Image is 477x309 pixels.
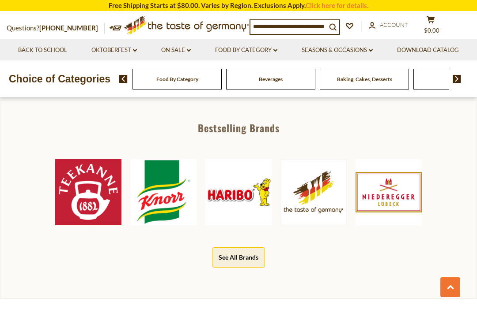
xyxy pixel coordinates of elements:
[7,22,105,34] p: Questions?
[205,159,272,225] img: Haribo
[39,24,98,32] a: [PHONE_NUMBER]
[280,159,347,225] img: The Taste of Germany
[0,123,477,133] div: Bestselling Brands
[156,76,198,82] a: Food By Category
[161,45,191,55] a: On Sale
[55,159,121,225] img: Teekanne
[215,45,277,55] a: Food By Category
[380,21,408,28] span: Account
[259,76,283,82] a: Beverages
[424,27,439,34] span: $0.00
[306,1,368,9] a: Click here for details.
[119,75,128,83] img: previous arrow
[91,45,137,55] a: Oktoberfest
[130,159,197,225] img: Knorr
[369,20,408,30] a: Account
[18,45,67,55] a: Back to School
[302,45,373,55] a: Seasons & Occasions
[337,76,392,82] a: Baking, Cakes, Desserts
[417,15,444,37] button: $0.00
[212,247,265,267] button: See All Brands
[453,75,461,83] img: next arrow
[356,159,422,225] img: Niederegger
[397,45,459,55] a: Download Catalog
